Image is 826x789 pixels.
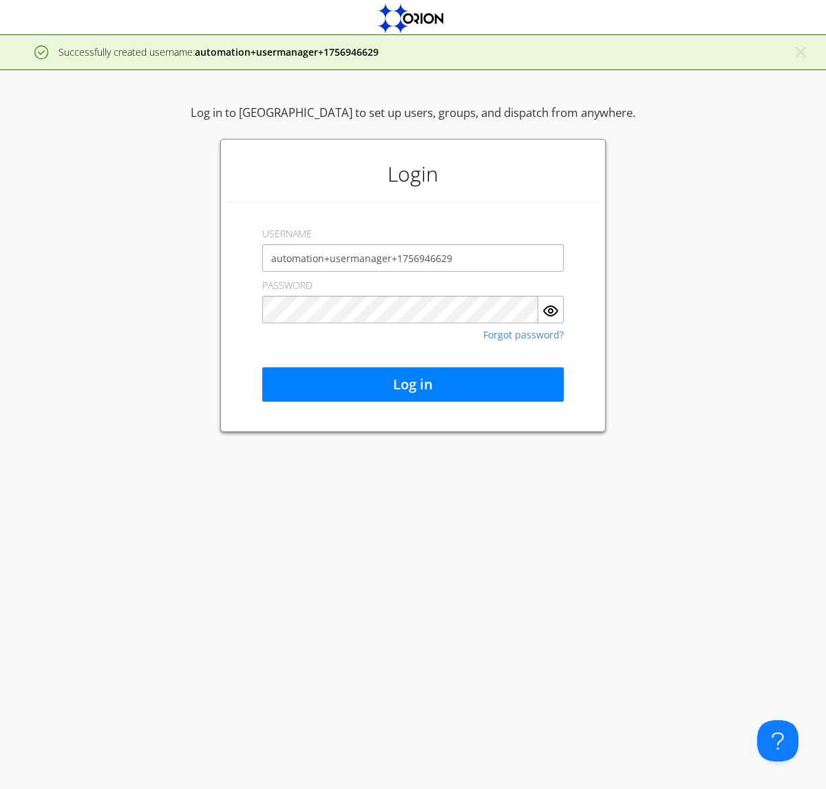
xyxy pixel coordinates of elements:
strong: automation+usermanager+1756946629 [195,45,379,58]
iframe: Toggle Customer Support [757,720,798,761]
img: eye.svg [542,303,559,319]
span: Successfully created username: [59,45,379,58]
div: Log in to [GEOGRAPHIC_DATA] to set up users, groups, and dispatch from anywhere. [191,105,635,139]
button: Log in [262,367,564,402]
a: Forgot password? [483,330,564,340]
label: PASSWORD [262,279,313,292]
label: USERNAME [262,227,312,241]
h1: Login [228,147,598,202]
input: Password [262,296,538,323]
button: Show Password [538,296,564,323]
